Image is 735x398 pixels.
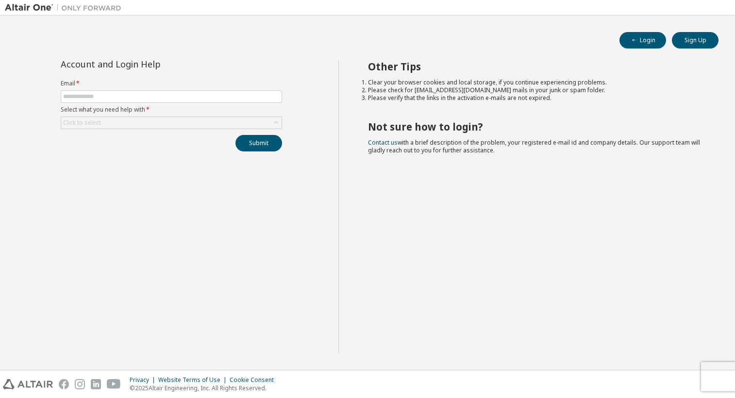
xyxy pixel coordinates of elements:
p: © 2025 Altair Engineering, Inc. All Rights Reserved. [130,384,280,392]
div: Click to select [61,117,282,129]
div: Click to select [63,119,101,127]
img: facebook.svg [59,379,69,389]
label: Select what you need help with [61,106,282,114]
a: Contact us [368,138,398,147]
li: Clear your browser cookies and local storage, if you continue experiencing problems. [368,79,702,86]
button: Submit [235,135,282,151]
span: with a brief description of the problem, your registered e-mail id and company details. Our suppo... [368,138,700,154]
h2: Not sure how to login? [368,120,702,133]
img: altair_logo.svg [3,379,53,389]
div: Privacy [130,376,158,384]
div: Website Terms of Use [158,376,230,384]
button: Login [619,32,666,49]
img: instagram.svg [75,379,85,389]
li: Please verify that the links in the activation e-mails are not expired. [368,94,702,102]
img: linkedin.svg [91,379,101,389]
div: Cookie Consent [230,376,280,384]
li: Please check for [EMAIL_ADDRESS][DOMAIN_NAME] mails in your junk or spam folder. [368,86,702,94]
button: Sign Up [672,32,718,49]
img: Altair One [5,3,126,13]
img: youtube.svg [107,379,121,389]
label: Email [61,80,282,87]
div: Account and Login Help [61,60,238,68]
h2: Other Tips [368,60,702,73]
